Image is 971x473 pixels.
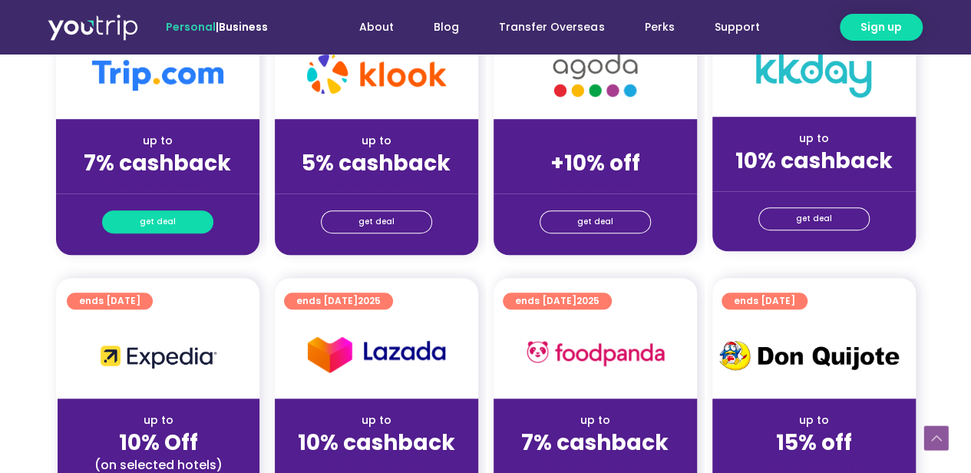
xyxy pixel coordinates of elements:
[503,293,612,309] a: ends [DATE]2025
[68,177,247,193] div: (for stays only)
[840,14,923,41] a: Sign up
[722,293,808,309] a: ends [DATE]
[506,177,685,193] div: (for stays only)
[506,412,685,428] div: up to
[67,293,153,309] a: ends [DATE]
[540,210,651,233] a: get deal
[758,207,870,230] a: get deal
[414,13,479,41] a: Blog
[576,294,599,307] span: 2025
[479,13,624,41] a: Transfer Overseas
[166,19,216,35] span: Personal
[725,412,903,428] div: up to
[725,457,903,473] div: (for stays only)
[581,133,609,148] span: up to
[515,293,599,309] span: ends [DATE]
[284,293,393,309] a: ends [DATE]2025
[140,211,176,233] span: get deal
[506,457,685,473] div: (for stays only)
[79,293,140,309] span: ends [DATE]
[358,211,395,233] span: get deal
[287,457,466,473] div: (for stays only)
[119,428,198,458] strong: 10% Off
[302,148,451,178] strong: 5% cashback
[734,293,795,309] span: ends [DATE]
[287,133,466,149] div: up to
[70,457,247,473] div: (on selected hotels)
[166,19,268,35] span: |
[735,146,893,176] strong: 10% cashback
[321,210,432,233] a: get deal
[309,13,779,41] nav: Menu
[725,131,903,147] div: up to
[339,13,414,41] a: About
[577,211,613,233] span: get deal
[776,428,852,458] strong: 15% off
[84,148,231,178] strong: 7% cashback
[521,428,669,458] strong: 7% cashback
[287,412,466,428] div: up to
[624,13,694,41] a: Perks
[550,148,640,178] strong: +10% off
[287,177,466,193] div: (for stays only)
[860,19,902,35] span: Sign up
[102,210,213,233] a: get deal
[70,412,247,428] div: up to
[296,293,381,309] span: ends [DATE]
[219,19,268,35] a: Business
[796,208,832,230] span: get deal
[68,133,247,149] div: up to
[725,175,903,191] div: (for stays only)
[358,294,381,307] span: 2025
[298,428,455,458] strong: 10% cashback
[694,13,779,41] a: Support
